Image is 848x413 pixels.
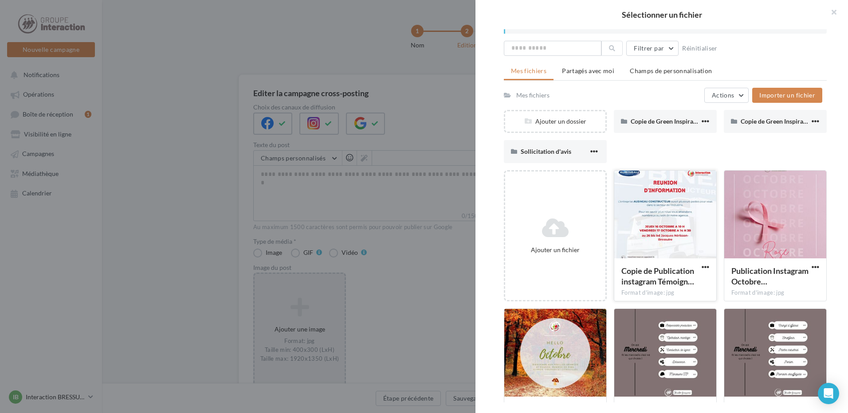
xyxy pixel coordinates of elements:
[521,148,571,155] span: Sollicitation d'avis
[759,91,815,99] span: Importer un fichier
[704,88,749,103] button: Actions
[626,41,679,56] button: Filtrer par
[490,11,834,19] h2: Sélectionner un fichier
[509,245,602,254] div: Ajouter un fichier
[562,67,614,74] span: Partagés avec moi
[505,117,605,126] div: Ajouter un dossier
[631,117,789,125] span: Copie de Green Inspirational Spring Quote Facebook Post
[516,91,550,100] div: Mes fichiers
[621,266,694,286] span: Copie de Publication instagram Témoignage client moderne bleu jaune (1)
[679,43,721,54] button: Réinitialiser
[752,88,822,103] button: Importer un fichier
[630,67,712,74] span: Champs de personnalisation
[621,289,709,297] div: Format d'image: jpg
[818,383,839,404] div: Open Intercom Messenger
[511,67,546,74] span: Mes fichiers
[712,91,734,99] span: Actions
[731,289,819,297] div: Format d'image: jpg
[731,266,809,286] span: Publication Instagram Octobre Rose ruban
